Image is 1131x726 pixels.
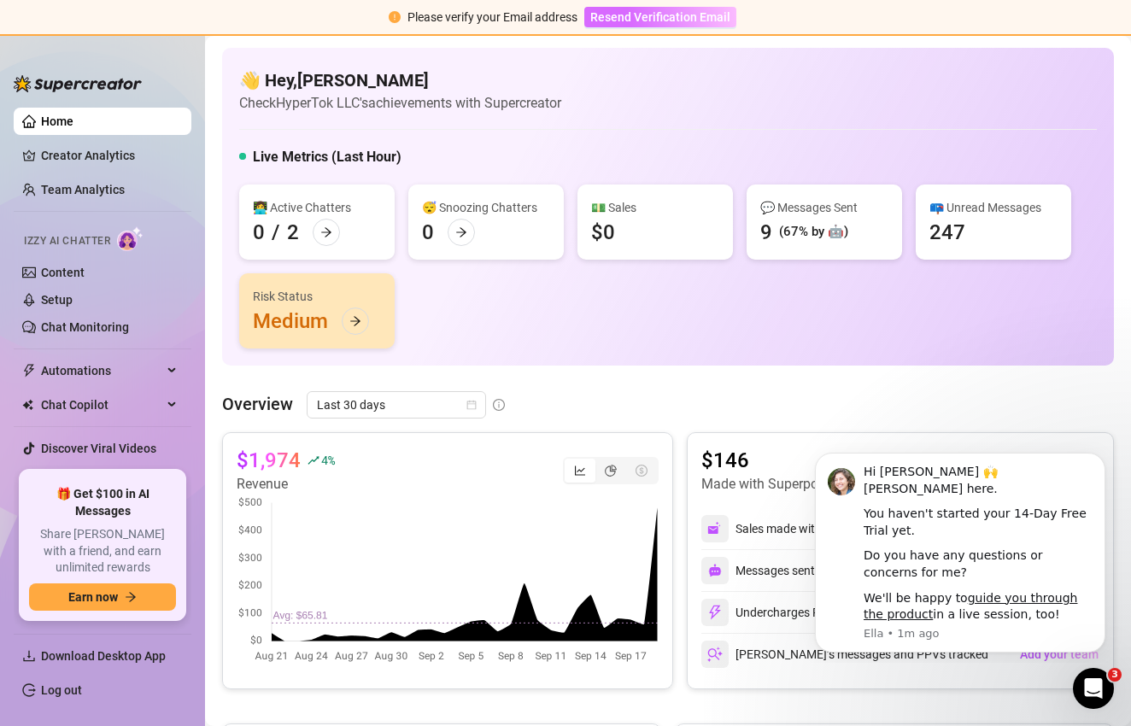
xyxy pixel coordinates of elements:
[41,683,82,697] a: Log out
[29,526,176,577] span: Share [PERSON_NAME] with a friend, and earn unlimited rewards
[563,457,659,484] div: segmented control
[493,399,505,411] span: info-circle
[605,465,617,477] span: pie-chart
[237,447,301,474] article: $1,974
[22,649,36,663] span: download
[929,219,965,246] div: 247
[24,233,110,249] span: Izzy AI Chatter
[41,114,73,128] a: Home
[701,557,925,584] div: Messages sent by automations & AI
[929,198,1058,217] div: 📪 Unread Messages
[591,198,719,217] div: 💵 Sales
[237,474,334,495] article: Revenue
[455,226,467,238] span: arrow-right
[320,226,332,238] span: arrow-right
[590,10,730,24] span: Resend Verification Email
[789,442,1131,663] iframe: Intercom notifications message
[389,11,401,23] span: exclamation-circle
[239,92,561,114] article: Check HyperTok LLC's achievements with Supercreator
[760,198,888,217] div: 💬 Messages Sent
[308,454,319,466] span: rise
[701,599,944,626] div: Undercharges Prevented by PriceGuard
[68,590,118,604] span: Earn now
[41,442,156,455] a: Discover Viral Videos
[239,68,561,92] h4: 👋 Hey, [PERSON_NAME]
[735,519,933,538] div: Sales made with AI & Automations
[636,465,648,477] span: dollar-circle
[321,452,334,468] span: 4 %
[707,605,723,620] img: svg%3e
[707,647,723,662] img: svg%3e
[41,391,162,419] span: Chat Copilot
[779,222,848,243] div: (67% by 🤖)
[466,400,477,410] span: calendar
[407,8,577,26] div: Please verify your Email address
[14,75,142,92] img: logo-BBDzfeDw.svg
[41,357,162,384] span: Automations
[22,364,36,378] span: thunderbolt
[422,198,550,217] div: 😴 Snoozing Chatters
[41,183,125,196] a: Team Analytics
[22,399,33,411] img: Chat Copilot
[1073,668,1114,709] iframe: Intercom live chat
[253,219,265,246] div: 0
[591,219,615,246] div: $0
[422,219,434,246] div: 0
[287,219,299,246] div: 2
[29,486,176,519] span: 🎁 Get $100 in AI Messages
[707,521,723,536] img: svg%3e
[253,287,381,306] div: Risk Status
[574,465,586,477] span: line-chart
[41,142,178,169] a: Creator Analytics
[708,564,722,577] img: svg%3e
[349,315,361,327] span: arrow-right
[253,147,401,167] h5: Live Metrics (Last Hour)
[701,474,935,495] article: Made with Superpowers in last 30 days
[41,266,85,279] a: Content
[125,591,137,603] span: arrow-right
[253,198,381,217] div: 👩‍💻 Active Chatters
[41,649,166,663] span: Download Desktop App
[222,391,293,417] article: Overview
[41,293,73,307] a: Setup
[29,583,176,611] button: Earn nowarrow-right
[1108,668,1122,682] span: 3
[317,392,476,418] span: Last 30 days
[584,7,736,27] button: Resend Verification Email
[41,320,129,334] a: Chat Monitoring
[701,641,988,668] div: [PERSON_NAME]’s messages and PPVs tracked
[117,226,144,251] img: AI Chatter
[701,447,953,474] article: $146
[760,219,772,246] div: 9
